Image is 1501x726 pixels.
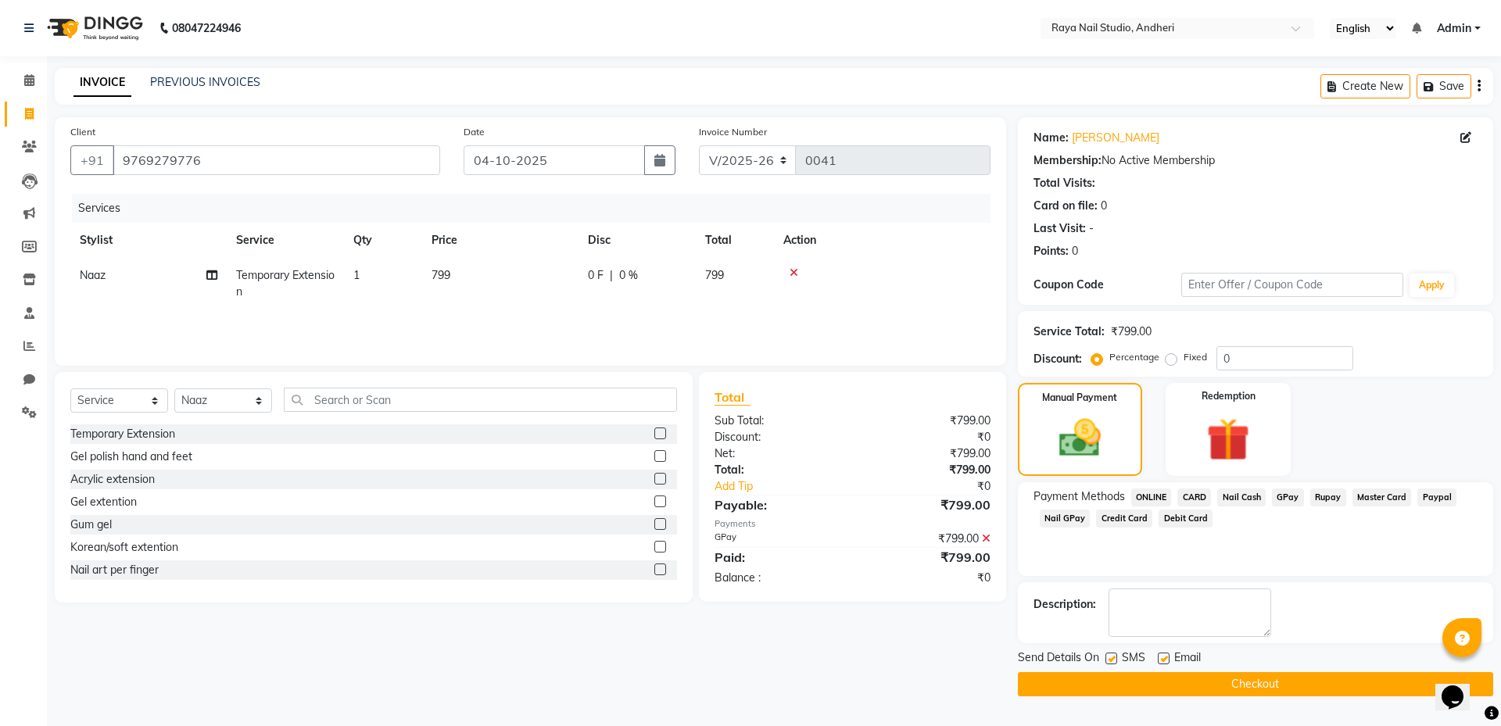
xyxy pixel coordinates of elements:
div: Last Visit: [1034,220,1086,237]
b: 08047224946 [172,6,241,50]
label: Date [464,125,485,139]
span: Send Details On [1018,649,1099,669]
span: GPay [1272,488,1304,506]
div: ₹799.00 [852,462,1001,478]
span: 799 [432,268,450,282]
span: Total [715,389,750,406]
span: 1 [353,268,360,282]
img: _gift.svg [1193,413,1263,467]
div: Points: [1034,243,1069,259]
span: ONLINE [1131,488,1172,506]
span: CARD [1177,488,1211,506]
div: Korean/soft extention [70,539,178,556]
img: _cash.svg [1046,414,1114,462]
input: Search or Scan [284,388,677,412]
div: Service Total: [1034,324,1105,340]
span: Credit Card [1096,510,1152,528]
span: Nail GPay [1040,510,1091,528]
div: ₹799.00 [852,413,1001,429]
div: Membership: [1034,152,1102,169]
img: logo [40,6,147,50]
div: ₹799.00 [852,548,1001,567]
div: Card on file: [1034,198,1098,214]
div: ₹799.00 [1111,324,1152,340]
label: Invoice Number [699,125,767,139]
div: Total: [703,462,852,478]
span: Naaz [80,268,106,282]
button: Checkout [1018,672,1493,696]
span: | [610,267,613,284]
th: Service [227,223,344,258]
div: Gel polish hand and feet [70,449,192,465]
div: ₹0 [852,429,1001,445]
div: Balance : [703,570,852,586]
span: 0 % [619,267,638,284]
th: Total [696,223,774,258]
label: Redemption [1202,389,1256,403]
th: Disc [579,223,696,258]
span: Email [1174,649,1201,669]
div: ₹799.00 [852,495,1001,514]
label: Manual Payment [1042,391,1117,405]
label: Client [70,125,95,139]
div: Discount: [703,429,852,445]
div: Acrylic extension [70,471,155,488]
div: Payments [715,517,991,531]
div: ₹0 [852,570,1001,586]
span: 0 F [588,267,604,284]
button: Apply [1410,274,1454,297]
label: Fixed [1184,350,1207,364]
div: Total Visits: [1034,175,1095,191]
div: Description: [1034,596,1096,613]
div: No Active Membership [1034,152,1478,169]
button: Create New [1320,74,1410,98]
a: [PERSON_NAME] [1072,130,1159,146]
div: 0 [1072,243,1078,259]
a: INVOICE [73,69,131,97]
div: - [1089,220,1094,237]
span: Paypal [1417,488,1456,506]
div: Coupon Code [1034,277,1181,293]
span: Nail Cash [1217,488,1266,506]
div: Payable: [703,495,852,514]
div: ₹799.00 [852,531,1001,547]
div: ₹0 [877,478,1001,495]
div: GPay [703,531,852,547]
span: Debit Card [1159,510,1213,528]
span: Master Card [1352,488,1412,506]
input: Enter Offer / Coupon Code [1181,273,1403,297]
div: Discount: [1034,351,1082,367]
span: Payment Methods [1034,488,1125,505]
span: 799 [705,268,724,282]
div: Nail art per finger [70,562,159,578]
th: Price [422,223,579,258]
button: Save [1417,74,1471,98]
th: Qty [344,223,422,258]
label: Percentage [1109,350,1159,364]
div: Services [72,194,1002,223]
span: Temporary Extension [236,268,335,299]
div: Name: [1034,130,1069,146]
button: +91 [70,145,114,175]
th: Stylist [70,223,227,258]
div: 0 [1101,198,1107,214]
div: Paid: [703,548,852,567]
div: Sub Total: [703,413,852,429]
input: Search by Name/Mobile/Email/Code [113,145,440,175]
span: SMS [1122,649,1145,669]
div: ₹799.00 [852,445,1001,462]
th: Action [774,223,991,258]
a: PREVIOUS INVOICES [150,75,260,89]
span: Rupay [1310,488,1346,506]
div: Gel extention [70,494,137,510]
div: Net: [703,445,852,462]
div: Temporary Extension [70,426,175,442]
a: Add Tip [703,478,877,495]
div: Gum gel [70,517,112,533]
iframe: chat widget [1435,663,1485,710]
span: Admin [1437,20,1471,37]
